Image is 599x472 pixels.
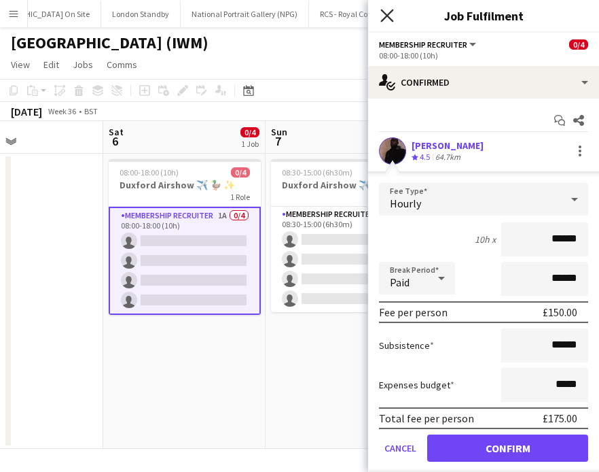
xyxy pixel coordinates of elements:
[101,1,181,27] button: London Standby
[101,56,143,73] a: Comms
[475,233,496,246] div: 10h x
[427,435,588,462] button: Confirm
[271,179,423,191] h3: Duxford Airshow ✈️ 🦆 ✨
[181,1,309,27] button: National Portrait Gallery (NPG)
[241,139,259,149] div: 1 Job
[109,126,124,138] span: Sat
[433,152,463,163] div: 64.7km
[109,179,261,191] h3: Duxford Airshow ✈️ 🦆 ✨
[11,33,208,53] h1: [GEOGRAPHIC_DATA] (IWM)
[390,197,421,210] span: Hourly
[109,207,261,315] app-card-role: Membership Recruiter1A0/408:00-18:00 (10h)
[109,159,261,315] app-job-card: 08:00-18:00 (10h)0/4Duxford Airshow ✈️ 🦆 ✨1 RoleMembership Recruiter1A0/408:00-18:00 (10h)
[38,56,65,73] a: Edit
[379,411,474,425] div: Total fee per person
[379,435,422,462] button: Cancel
[379,305,448,319] div: Fee per person
[45,106,79,116] span: Week 36
[231,167,250,178] span: 0/4
[107,58,137,71] span: Comms
[390,275,410,289] span: Paid
[379,39,467,50] span: Membership Recruiter
[543,305,577,319] div: £150.00
[379,339,434,352] label: Subsistence
[230,192,250,202] span: 1 Role
[543,411,577,425] div: £175.00
[379,39,478,50] button: Membership Recruiter
[11,105,42,118] div: [DATE]
[271,159,423,312] app-job-card: 08:30-15:00 (6h30m)0/4Duxford Airshow ✈️ 🦆 ✨1 RoleMembership Recruiter0/408:30-15:00 (6h30m)
[309,1,436,27] button: RCS - Royal College of Surgeons
[412,139,484,152] div: [PERSON_NAME]
[67,56,98,73] a: Jobs
[240,127,259,137] span: 0/4
[269,133,287,149] span: 7
[107,133,124,149] span: 6
[43,58,59,71] span: Edit
[120,167,179,178] span: 08:00-18:00 (10h)
[282,167,352,178] span: 08:30-15:00 (6h30m)
[379,50,588,61] div: 08:00-18:00 (10h)
[569,39,588,50] span: 0/4
[420,152,430,162] span: 4.5
[11,58,30,71] span: View
[368,7,599,24] h3: Job Fulfilment
[271,207,423,312] app-card-role: Membership Recruiter0/408:30-15:00 (6h30m)
[5,56,35,73] a: View
[368,66,599,99] div: Confirmed
[84,106,98,116] div: BST
[379,379,454,391] label: Expenses budget
[271,126,287,138] span: Sun
[73,58,93,71] span: Jobs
